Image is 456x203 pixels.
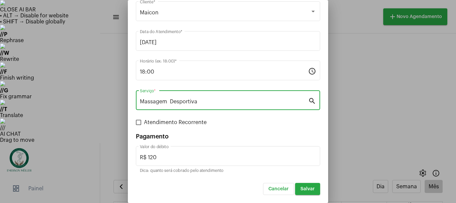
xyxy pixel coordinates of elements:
[263,183,294,195] button: Cancelar
[300,187,315,191] span: Salvar
[140,155,316,161] input: Valor
[140,169,223,173] mat-hint: Dica: quanto será cobrado pelo atendimento
[268,187,289,191] span: Cancelar
[295,183,320,195] button: Salvar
